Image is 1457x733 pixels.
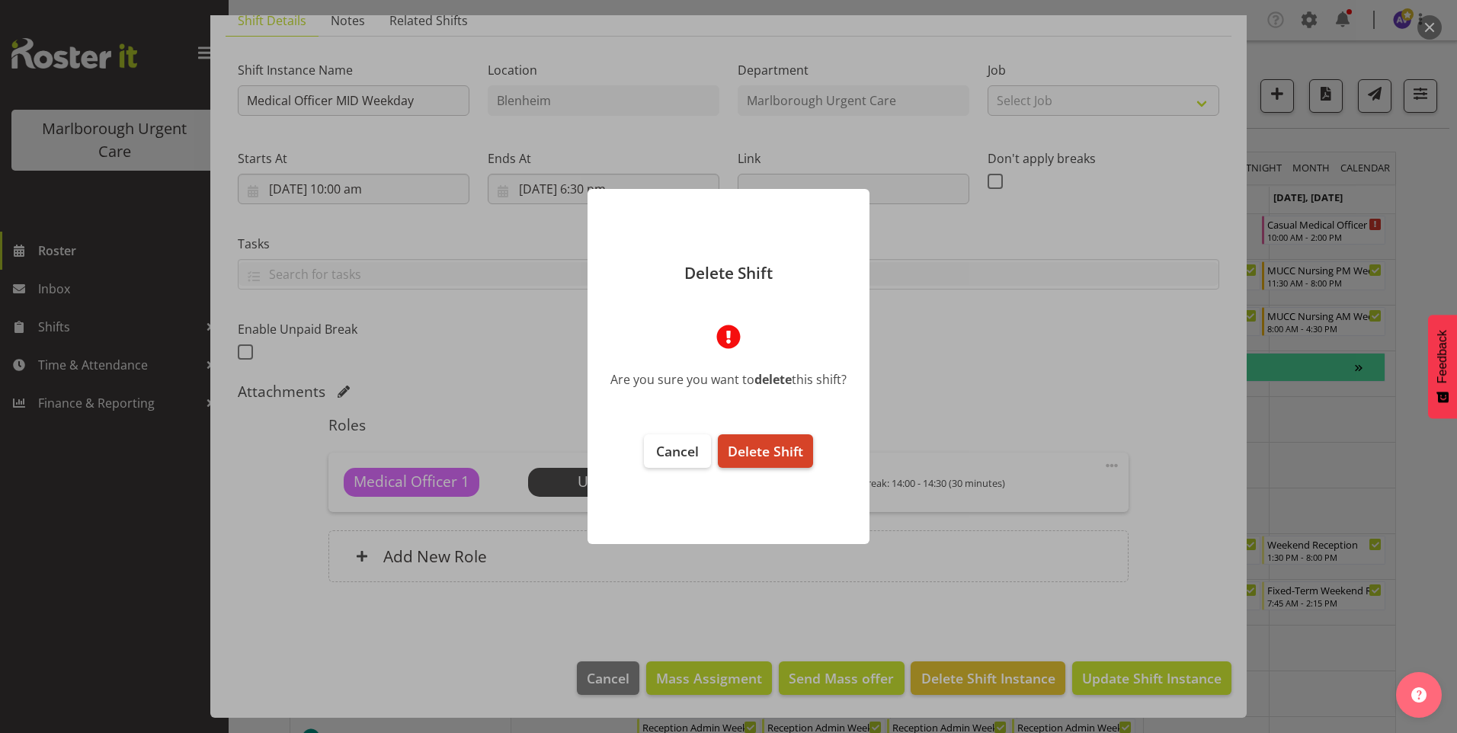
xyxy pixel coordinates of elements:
button: Delete Shift [718,434,813,468]
button: Cancel [644,434,711,468]
b: delete [754,371,792,388]
button: Feedback - Show survey [1428,315,1457,418]
span: Cancel [656,442,699,460]
p: Delete Shift [603,265,854,281]
div: Are you sure you want to this shift? [610,370,847,389]
span: Delete Shift [728,442,803,460]
span: Feedback [1436,330,1449,383]
img: help-xxl-2.png [1411,687,1427,703]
